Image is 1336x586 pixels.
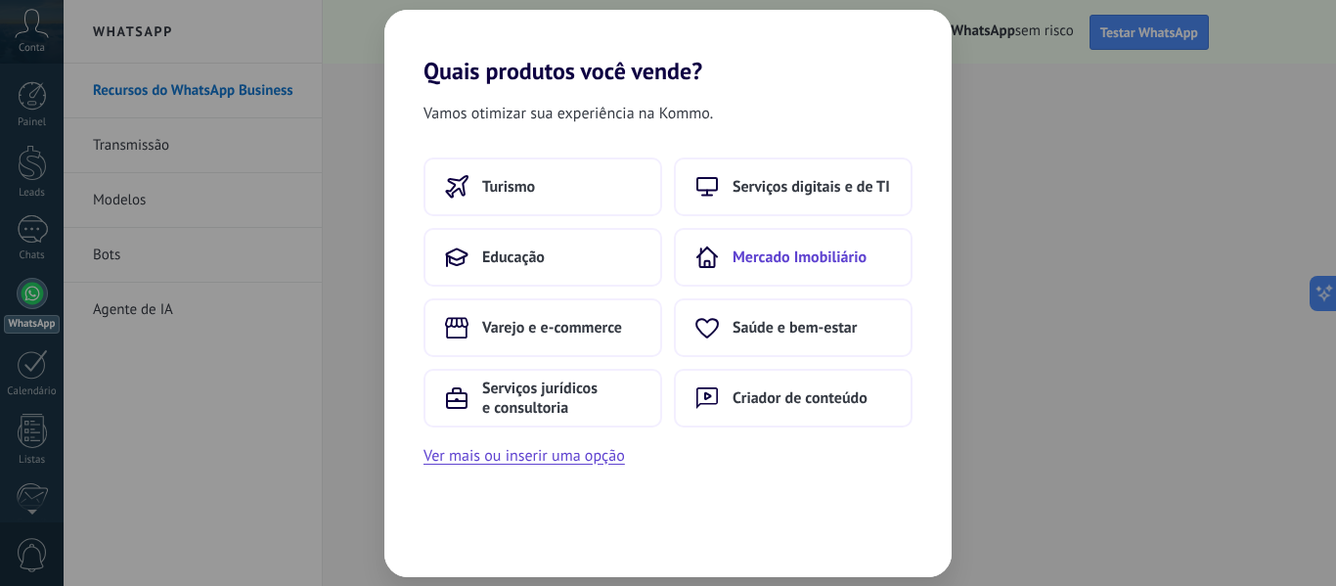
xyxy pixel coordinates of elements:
button: Serviços jurídicos e consultoria [423,369,662,428]
h2: Quais produtos você vende? [384,10,952,85]
span: Serviços digitais e de TI [733,177,890,197]
span: Varejo e e-commerce [482,318,622,338]
span: Mercado Imobiliário [733,248,867,267]
span: Vamos otimizar sua experiência na Kommo. [423,101,713,126]
span: Educação [482,248,545,267]
button: Saúde e bem-estar [674,298,913,357]
button: Criador de conteúdo [674,369,913,428]
button: Mercado Imobiliário [674,228,913,287]
span: Saúde e bem-estar [733,318,857,338]
button: Varejo e e-commerce [423,298,662,357]
span: Criador de conteúdo [733,388,868,408]
button: Turismo [423,158,662,216]
button: Educação [423,228,662,287]
span: Serviços jurídicos e consultoria [482,379,641,418]
button: Ver mais ou inserir uma opção [423,443,625,469]
button: Serviços digitais e de TI [674,158,913,216]
span: Turismo [482,177,535,197]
